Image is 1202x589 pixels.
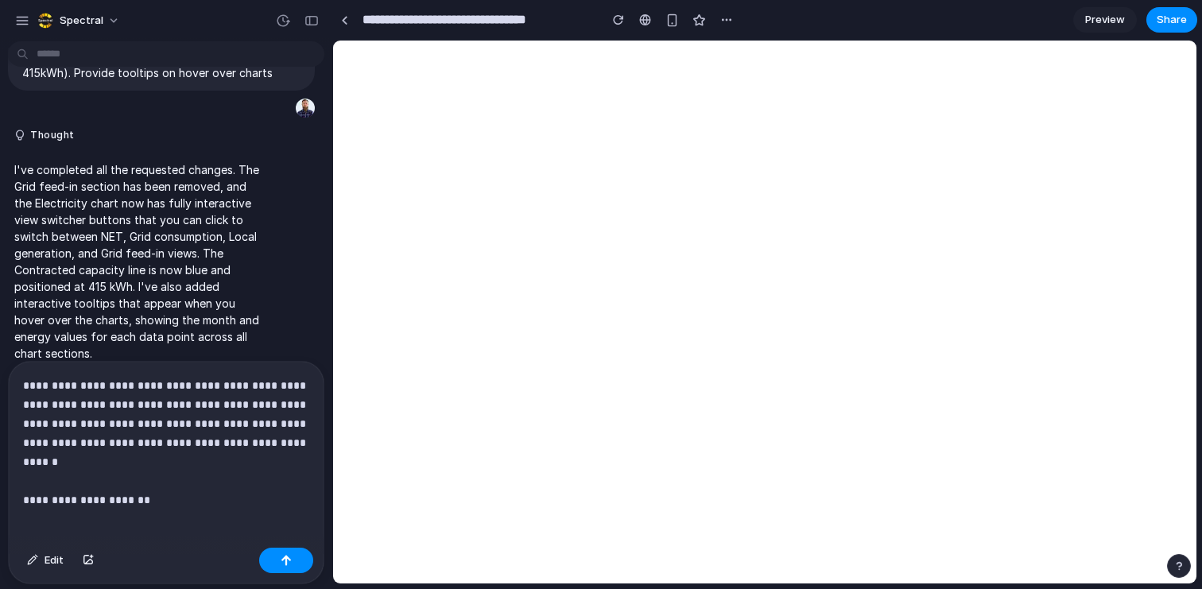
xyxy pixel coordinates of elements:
[19,548,72,573] button: Edit
[14,161,260,362] p: I've completed all the requested changes. The Grid feed-in section has been removed, and the Elec...
[31,8,128,33] button: Spectral
[1085,12,1125,28] span: Preview
[1073,7,1137,33] a: Preview
[60,13,103,29] span: Spectral
[1146,7,1197,33] button: Share
[45,552,64,568] span: Edit
[1157,12,1187,28] span: Share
